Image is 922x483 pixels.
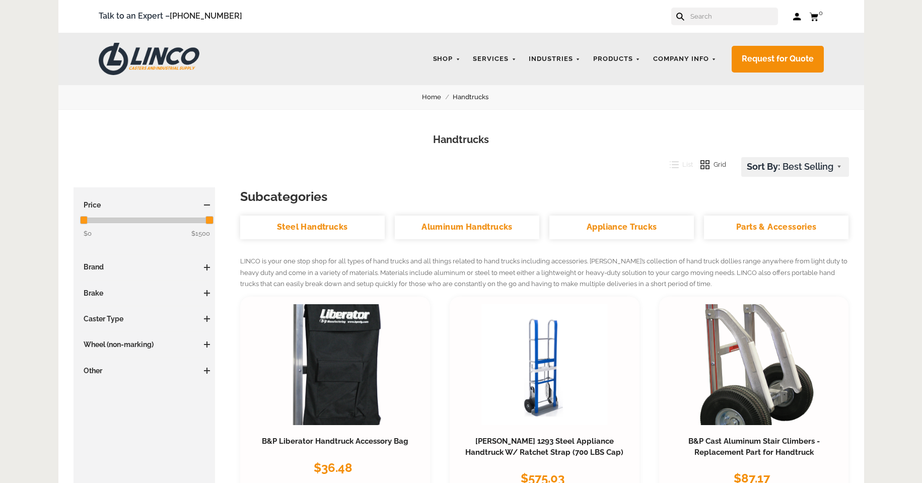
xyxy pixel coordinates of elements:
h3: Brake [79,288,210,298]
span: 0 [819,9,823,17]
a: B&P Cast Aluminum Stair Climbers - Replacement Part for Handtruck [688,437,820,457]
a: [PHONE_NUMBER] [170,11,242,21]
a: B&P Liberator Handtruck Accessory Bag [262,437,408,446]
p: LINCO is your one stop shop for all types of hand trucks and all things related to hand trucks in... [240,256,849,290]
a: Home [422,92,453,103]
a: 0 [809,10,824,23]
a: Company Info [648,49,722,69]
h1: Handtrucks [74,132,849,147]
input: Search [689,8,778,25]
a: [PERSON_NAME] 1293 Steel Appliance Handtruck W/ Ratchet Strap (700 LBS Cap) [465,437,623,457]
a: Services [468,49,521,69]
h3: Price [79,200,210,210]
a: Log in [793,12,802,22]
h3: Other [79,366,210,376]
a: Products [588,49,646,69]
a: Appliance Trucks [549,216,694,239]
span: $1500 [191,228,210,239]
a: Handtrucks [453,92,500,103]
span: $36.48 [314,460,352,475]
span: $0 [84,230,92,237]
img: LINCO CASTERS & INDUSTRIAL SUPPLY [99,43,199,75]
button: Grid [693,157,726,172]
a: Shop [428,49,466,69]
button: List [662,157,693,172]
span: Talk to an Expert – [99,10,242,23]
a: Steel Handtrucks [240,216,385,239]
a: Parts & Accessories [704,216,848,239]
h3: Caster Type [79,314,210,324]
a: Aluminum Handtrucks [395,216,539,239]
a: Industries [524,49,586,69]
h3: Wheel (non-marking) [79,339,210,350]
h3: Brand [79,262,210,272]
h3: Subcategories [240,187,849,205]
a: Request for Quote [732,46,824,73]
